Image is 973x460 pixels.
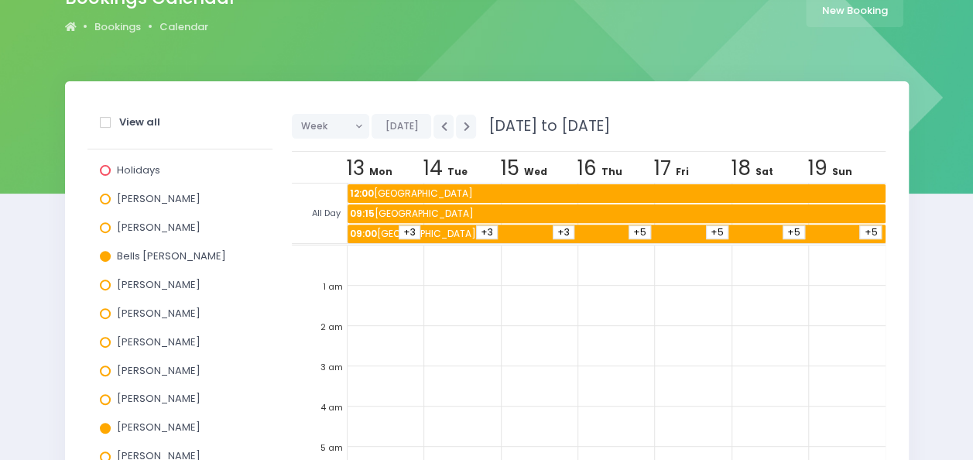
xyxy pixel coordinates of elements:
[117,191,200,206] span: [PERSON_NAME]
[524,165,547,178] span: Wed
[117,391,200,406] span: [PERSON_NAME]
[117,420,200,434] span: [PERSON_NAME]
[577,154,597,182] span: 16
[292,398,343,417] span: 4 am
[755,165,773,178] span: Sat
[629,225,651,239] span: +5
[292,438,343,458] span: 5 am
[292,358,343,377] span: 3 am
[117,335,200,349] span: [PERSON_NAME]
[423,154,443,182] span: 14
[676,165,689,178] span: Fri
[553,225,574,239] span: +3
[117,220,200,235] span: [PERSON_NAME]
[117,306,200,321] span: [PERSON_NAME]
[348,225,886,243] span: Waitomo Caves School
[783,225,805,239] span: +5
[350,227,377,240] strong: 09:00
[399,225,420,239] span: +3
[292,277,343,297] span: 1 am
[478,115,609,136] span: [DATE] to [DATE]
[706,225,728,239] span: +5
[117,277,200,292] span: [PERSON_NAME]
[348,184,886,203] span: Kawhia School
[372,114,431,139] button: [DATE]
[119,115,160,129] strong: View all
[159,19,208,35] a: Calendar
[292,318,343,337] span: 2 am
[832,165,852,178] span: Sun
[476,225,498,239] span: +3
[117,249,226,263] span: Bells [PERSON_NAME]
[731,154,751,182] span: 18
[369,165,392,178] span: Mon
[447,165,468,178] span: Tue
[117,163,160,177] span: Holidays
[808,154,827,182] span: 19
[117,363,200,378] span: [PERSON_NAME]
[94,19,141,35] a: Bookings
[292,184,341,243] span: All Day
[501,154,519,182] span: 15
[301,115,349,138] span: Week
[347,154,365,182] span: 13
[859,225,882,239] span: +5
[348,204,886,223] span: Te Pahu School
[350,187,374,200] strong: 12:00
[292,114,370,139] button: Week
[601,165,622,178] span: Thu
[350,207,375,220] strong: 09:15
[654,154,671,182] span: 17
